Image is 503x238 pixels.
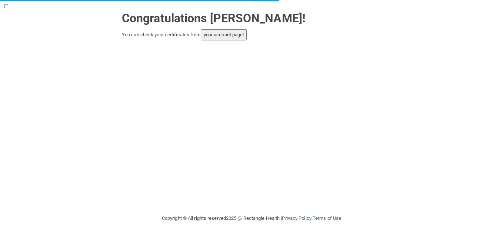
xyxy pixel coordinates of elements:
button: your account page! [201,29,247,40]
a: Privacy Policy [282,215,311,221]
a: your account page! [204,32,244,37]
div: Copyright © All rights reserved 2025 @ Rectangle Health | | [116,206,387,230]
strong: Congratulations [PERSON_NAME]! [122,11,306,25]
div: You can check your certificates from [122,29,381,40]
a: Terms of Use [313,215,341,221]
